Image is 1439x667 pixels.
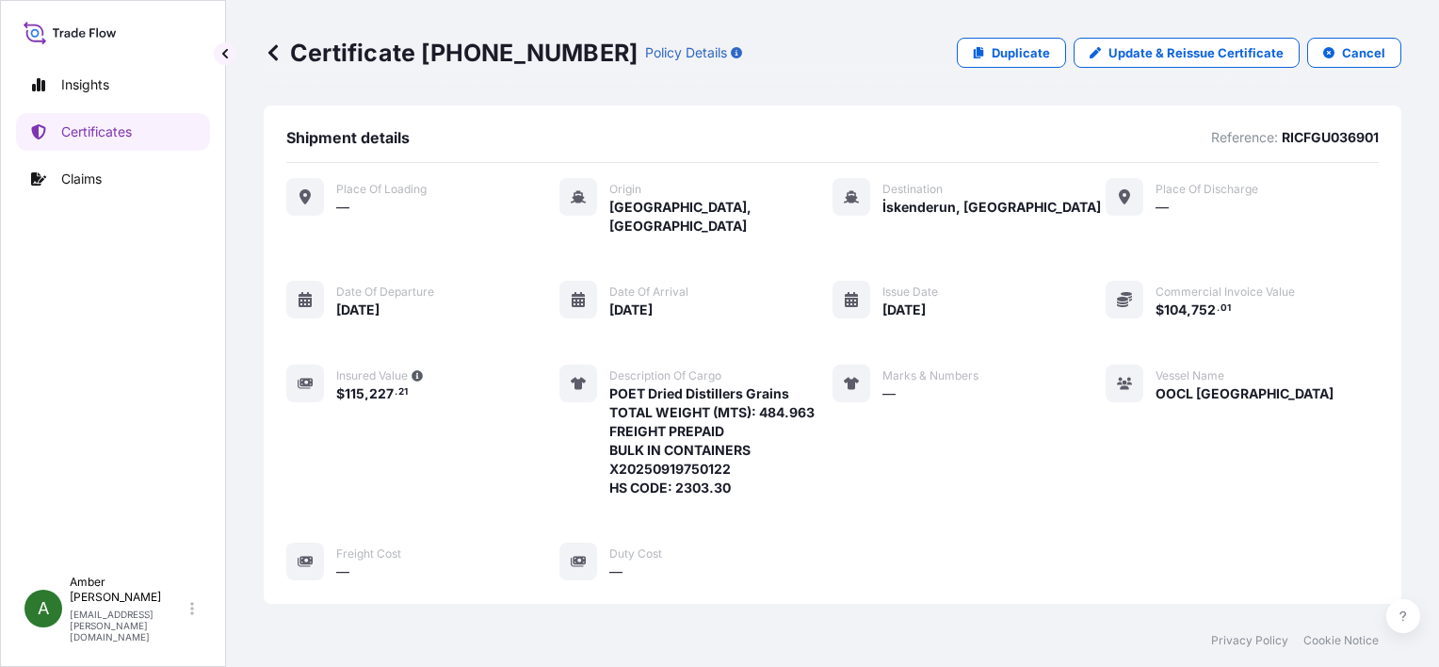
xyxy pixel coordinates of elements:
span: Shipment details [286,128,410,147]
span: Description of cargo [609,368,721,383]
span: , [1187,303,1191,317]
span: $ [336,387,345,400]
button: Cancel [1307,38,1401,68]
a: Certificates [16,113,210,151]
p: [EMAIL_ADDRESS][PERSON_NAME][DOMAIN_NAME] [70,609,186,643]
p: Amber [PERSON_NAME] [70,575,186,605]
a: Privacy Policy [1211,633,1288,648]
span: OOCL [GEOGRAPHIC_DATA] [1156,384,1334,403]
span: [DATE] [336,301,380,319]
span: Place of discharge [1156,182,1258,197]
p: Reference: [1211,128,1278,147]
span: [DATE] [609,301,653,319]
a: Update & Reissue Certificate [1074,38,1300,68]
p: Insights [61,75,109,94]
p: Claims [61,170,102,188]
span: — [1156,198,1169,217]
span: Insured Value [336,368,408,383]
span: 01 [1221,305,1231,312]
span: Vessel Name [1156,368,1224,383]
p: Certificates [61,122,132,141]
span: Marks & Numbers [882,368,978,383]
p: Update & Reissue Certificate [1108,43,1284,62]
span: POET Dried Distillers Grains TOTAL WEIGHT (MTS): 484.963 FREIGHT PREPAID BULK IN CONTAINERS X2025... [609,384,815,497]
span: A [38,599,49,618]
span: 115 [345,387,364,400]
span: 752 [1191,303,1216,317]
p: Certificate [PHONE_NUMBER] [264,38,638,68]
span: [DATE] [882,301,926,319]
span: Freight Cost [336,546,401,561]
span: [GEOGRAPHIC_DATA], [GEOGRAPHIC_DATA] [609,198,833,236]
span: , [364,387,369,400]
span: — [609,562,622,581]
a: Insights [16,66,210,104]
span: — [336,198,349,217]
span: Commercial Invoice Value [1156,285,1295,300]
span: $ [1156,303,1164,317]
span: Duty Cost [609,546,662,561]
span: Destination [882,182,943,197]
span: . [1217,305,1220,312]
span: Date of departure [336,285,434,300]
span: 21 [398,389,408,396]
a: Duplicate [957,38,1066,68]
span: 104 [1164,303,1187,317]
p: Duplicate [992,43,1050,62]
p: RICFGU036901 [1282,128,1379,147]
span: İskenderun, [GEOGRAPHIC_DATA] [882,198,1101,217]
p: Policy Details [645,43,727,62]
span: Origin [609,182,641,197]
p: Cancel [1342,43,1385,62]
span: — [882,384,896,403]
a: Claims [16,160,210,198]
span: Place of Loading [336,182,427,197]
span: 227 [369,387,394,400]
span: Issue Date [882,285,938,300]
span: . [395,389,397,396]
a: Cookie Notice [1303,633,1379,648]
span: — [336,562,349,581]
span: Date of arrival [609,285,688,300]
